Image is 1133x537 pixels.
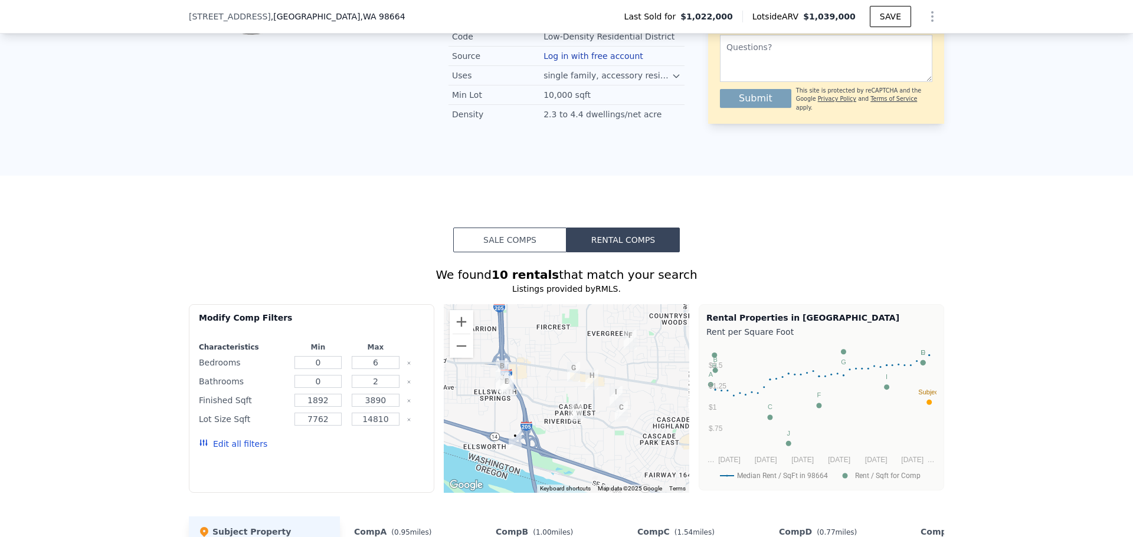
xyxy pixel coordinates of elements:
text: $1.25 [709,382,726,390]
div: 10,000 sqft [543,89,593,101]
text: $1.5 [709,361,723,370]
text: [DATE] [755,456,777,464]
div: Bedrooms [199,354,287,371]
text: … [928,456,935,464]
text: Subject [918,388,940,396]
div: 518 SE 132nd Ave [562,357,585,387]
button: Clear [407,398,411,403]
div: Low-Density Residential District [543,31,677,42]
text: A [709,371,713,378]
div: Listings provided by RMLS . [189,283,944,295]
button: Clear [407,380,411,384]
div: Uses [452,70,543,81]
span: 0.95 [394,528,410,536]
div: Min Lot [452,89,543,101]
text: [DATE] [828,456,850,464]
span: ( miles) [670,528,719,536]
span: Lotside ARV [752,11,803,22]
div: Density [452,108,543,120]
svg: A chart. [706,340,936,487]
button: Clear [407,361,411,365]
button: Log in with free account [543,51,643,61]
span: 1.00 [536,528,552,536]
div: 405 NE 147th Ave [619,325,641,354]
span: Last Sold for [624,11,681,22]
text: Rent / Sqft for Comp [855,472,921,480]
a: Open this area in Google Maps (opens a new window) [447,477,486,493]
text: J [787,430,790,437]
div: 1606 SE 145th Ct [610,397,633,426]
div: Rent per Square Foot [706,324,936,340]
div: Characteristics [199,342,287,352]
text: B [713,356,717,363]
button: Clear [407,417,411,422]
button: SAVE [870,6,911,27]
div: Source [452,50,543,62]
div: Lot Size Sqft [199,411,287,427]
text: I [886,373,888,380]
text: $.75 [709,424,723,433]
text: $1 [709,403,717,411]
div: single family, accessory residential units, civic uses, institutional uses (limited/conditional) [543,70,672,81]
button: Show Options [921,5,944,28]
span: $1,039,000 [803,12,856,21]
span: $1,022,000 [680,11,733,22]
span: 1.54 [677,528,693,536]
button: Submit [720,89,791,108]
span: , WA 98664 [360,12,405,21]
text: [DATE] [718,456,741,464]
a: Privacy Policy [818,95,856,102]
text: H [712,362,717,369]
text: [DATE] [901,456,924,464]
text: E [921,349,925,356]
div: Code [452,31,543,42]
a: Terms (opens in new tab) [669,485,686,492]
div: 1113 SE Olympia DR [605,381,627,411]
div: 807 SE 110th Ave [491,367,513,397]
div: 805 SE 135th Ct [581,365,603,394]
div: Modify Comp Filters [199,312,424,333]
text: F [817,391,821,398]
span: ( miles) [812,528,862,536]
button: Keyboard shortcuts [540,485,591,493]
div: Max [349,342,402,352]
div: 501 SE 110th Ave [491,355,513,385]
strong: 10 rentals [492,268,559,282]
div: 2402 SE 113th Ct [504,425,526,454]
text: C [768,403,772,410]
div: Bathrooms [199,373,287,390]
span: Map data ©2025 Google [598,485,662,492]
div: This site is protected by reCAPTCHA and the Google and apply. [796,87,932,112]
span: [STREET_ADDRESS] [189,11,271,22]
span: 0.77 [820,528,836,536]
text: [DATE] [865,456,888,464]
text: [DATE] [791,456,814,464]
button: Rental Comps [566,228,680,252]
div: Rental Properties in [GEOGRAPHIC_DATA] [706,312,936,324]
button: Edit all filters [199,438,267,450]
text: G [841,358,846,365]
div: Finished Sqft [199,392,287,408]
span: ( miles) [528,528,578,536]
button: Zoom in [450,310,473,334]
text: … [708,456,715,464]
div: Min [292,342,345,352]
button: Sale Comps [453,228,566,252]
img: Google [447,477,486,493]
button: Zoom out [450,334,473,358]
text: Median Rent / SqFt in 98664 [737,472,828,480]
div: 1604 SE Talton Ave [565,396,588,426]
div: 11112 SE 10th St [495,371,518,400]
div: 2.3 to 4.4 dwellings/net acre [543,108,664,120]
span: ( miles) [387,528,436,536]
a: Terms of Service [870,95,917,102]
span: , [GEOGRAPHIC_DATA] [271,11,405,22]
div: We found that match your search [189,266,944,283]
